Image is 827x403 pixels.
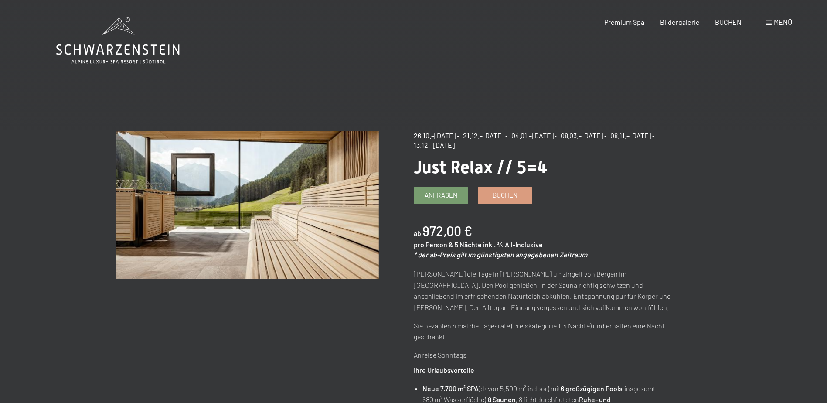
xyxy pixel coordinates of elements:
a: BUCHEN [715,18,742,26]
em: * der ab-Preis gilt im günstigsten angegebenen Zeitraum [414,250,587,259]
strong: 6 großzügigen Pools [561,384,623,393]
p: [PERSON_NAME] die Tage in [PERSON_NAME] umzingelt von Bergen im [GEOGRAPHIC_DATA]. Den Pool genie... [414,268,677,313]
a: Buchen [478,187,532,204]
a: Bildergalerie [660,18,700,26]
p: Sie bezahlen 4 mal die Tagesrate (Preiskategorie 1-4 Nächte) und erhalten eine Nacht geschenkt. [414,320,677,342]
span: Just Relax // 5=4 [414,157,548,178]
p: Anreise Sonntags [414,349,677,361]
span: Menü [774,18,792,26]
strong: Ihre Urlaubsvorteile [414,366,474,374]
a: Premium Spa [604,18,644,26]
span: • 08.03.–[DATE] [555,131,603,140]
b: 972,00 € [422,223,472,239]
span: • 04.01.–[DATE] [505,131,554,140]
span: inkl. ¾ All-Inclusive [483,240,543,249]
span: pro Person & [414,240,453,249]
strong: Neue 7.700 m² SPA [422,384,479,393]
span: 26.10.–[DATE] [414,131,456,140]
a: Anfragen [414,187,468,204]
img: Just Relax // 5=4 [116,131,379,279]
span: • 08.11.–[DATE] [604,131,651,140]
span: Buchen [493,191,517,200]
span: • 21.12.–[DATE] [457,131,504,140]
span: 5 Nächte [455,240,482,249]
span: Anfragen [425,191,457,200]
span: ab [414,229,421,237]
